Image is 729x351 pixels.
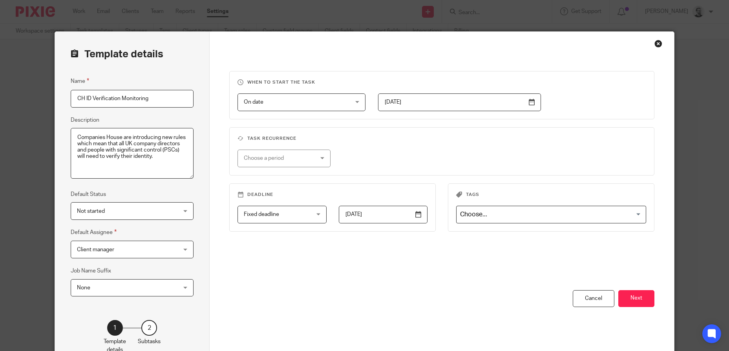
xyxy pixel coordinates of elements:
div: Cancel [573,290,614,307]
input: Search for option [457,208,641,221]
label: Default Assignee [71,228,117,237]
textarea: Companies House are introducing new rules which mean that all UK company directors and people wit... [71,128,194,179]
span: Client manager [77,247,114,252]
p: Subtasks [138,338,161,346]
h3: Deadline [238,192,428,198]
div: 2 [141,320,157,336]
label: Job Name Suffix [71,267,111,275]
h3: Tags [456,192,646,198]
div: Close this dialog window [654,40,662,48]
span: On date [244,99,263,105]
span: Not started [77,208,105,214]
span: None [77,285,90,291]
h2: Template details [71,48,163,61]
div: Search for option [456,206,646,223]
label: Description [71,116,99,124]
h3: Task recurrence [238,135,646,142]
h3: When to start the task [238,79,646,86]
label: Name [71,77,89,86]
button: Next [618,290,654,307]
div: Choose a period [244,150,313,166]
span: Fixed deadline [244,212,279,217]
div: 1 [107,320,123,336]
label: Default Status [71,190,106,198]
